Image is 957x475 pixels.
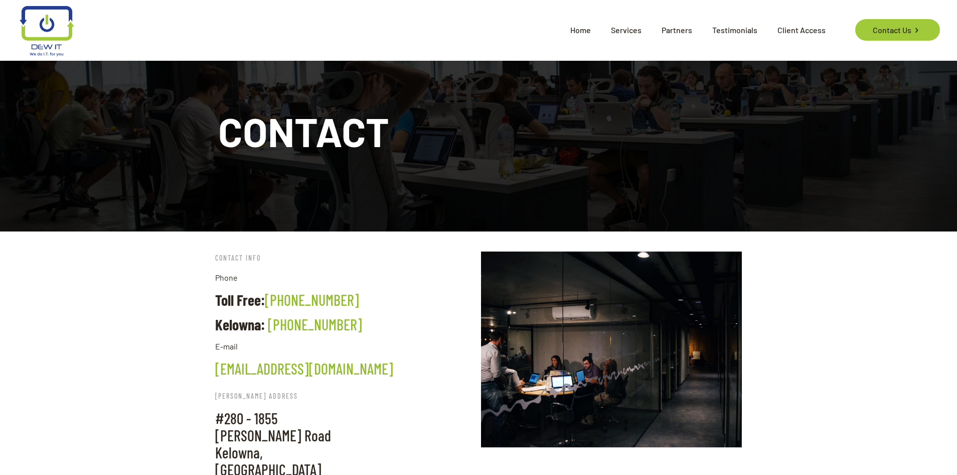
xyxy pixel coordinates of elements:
a: [EMAIL_ADDRESS][DOMAIN_NAME] [215,360,393,378]
a: [PHONE_NUMBER] [268,315,362,333]
p: Phone [215,272,475,284]
a: Contact Us [855,19,940,41]
h1: CONTACT [218,111,739,151]
span: Partners [652,15,702,45]
img: contact-us1 [481,252,741,447]
span: Services [601,15,652,45]
h6: [PERSON_NAME] ADDRESS [215,390,343,402]
span: Client Access [767,15,836,45]
p: E-mail [215,340,475,352]
img: logo [20,6,74,56]
h6: CONTACT INFO [215,252,475,264]
strong: Toll Free: [215,291,265,309]
span: Home [560,15,601,45]
strong: Kelowna: [215,315,265,333]
a: [PHONE_NUMBER] [265,291,359,309]
span: Testimonials [702,15,767,45]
